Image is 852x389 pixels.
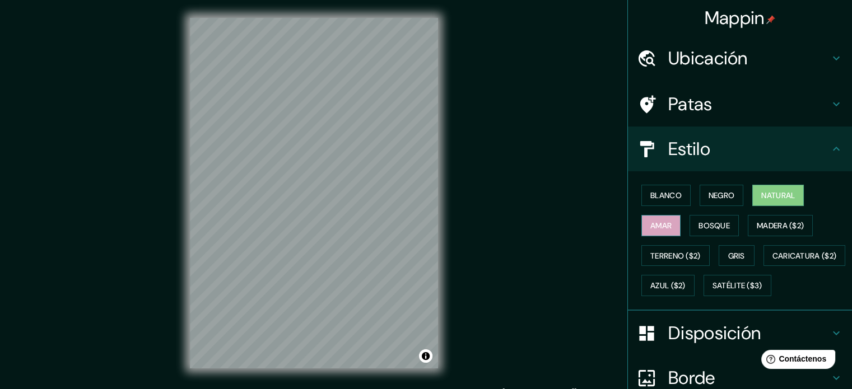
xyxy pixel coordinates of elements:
button: Azul ($2) [641,275,695,296]
div: Disposición [628,311,852,355]
font: Natural [761,190,795,200]
button: Terreno ($2) [641,245,710,266]
button: Bosque [690,215,739,236]
font: Caricatura ($2) [772,251,837,261]
button: Blanco [641,185,691,206]
div: Estilo [628,126,852,171]
button: Amar [641,215,681,236]
font: Ubicación [668,46,748,70]
button: Madera ($2) [748,215,813,236]
img: pin-icon.png [766,15,775,24]
button: Satélite ($3) [704,275,771,296]
font: Patas [668,92,713,116]
font: Bosque [699,221,730,231]
button: Natural [752,185,804,206]
button: Activar o desactivar atribución [419,349,432,363]
font: Madera ($2) [757,221,804,231]
font: Negro [709,190,735,200]
div: Patas [628,82,852,126]
font: Amar [650,221,672,231]
button: Negro [700,185,744,206]
font: Gris [728,251,745,261]
font: Satélite ($3) [713,281,762,291]
font: Estilo [668,137,710,161]
font: Mappin [705,6,765,30]
div: Ubicación [628,36,852,81]
font: Azul ($2) [650,281,686,291]
button: Caricatura ($2) [763,245,846,266]
canvas: Mapa [190,18,438,368]
font: Blanco [650,190,682,200]
font: Terreno ($2) [650,251,701,261]
iframe: Lanzador de widgets de ayuda [752,345,840,377]
font: Disposición [668,321,761,345]
button: Gris [719,245,755,266]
